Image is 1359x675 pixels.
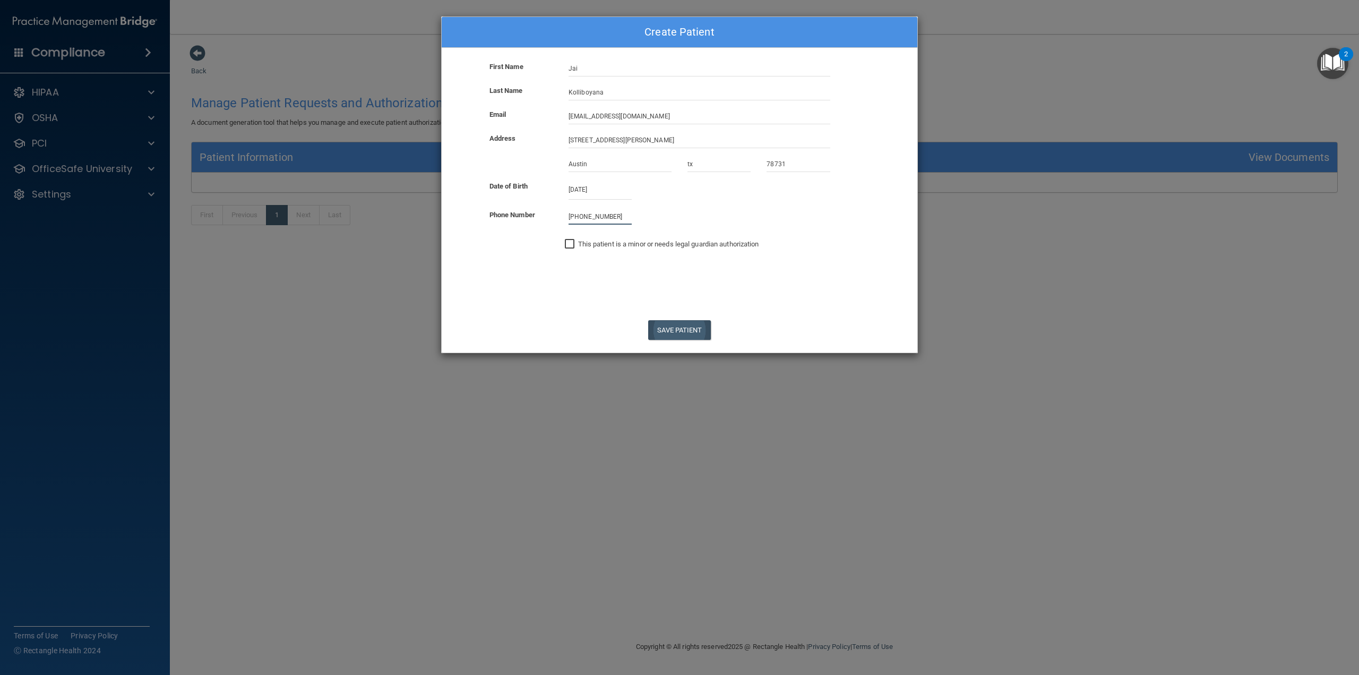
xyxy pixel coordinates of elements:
[569,156,672,172] input: City
[442,17,917,48] div: Create Patient
[489,63,523,71] b: First Name
[489,134,516,142] b: Address
[569,209,632,225] input: (___) ___-____
[648,320,710,340] button: Save Patient
[489,110,506,118] b: Email
[1175,600,1346,642] iframe: Drift Widget Chat Controller
[489,87,523,95] b: Last Name
[767,156,830,172] input: Zip Code
[489,182,528,190] b: Date of Birth
[569,132,830,148] input: Street Name
[1317,48,1348,79] button: Open Resource Center, 2 new notifications
[489,211,535,219] b: Phone Number
[1344,54,1348,68] div: 2
[687,156,751,172] input: State
[565,240,577,249] input: This patient is a minor or needs legal guardian authorization
[569,180,632,200] input: mm/dd/yyyy
[565,238,759,251] label: This patient is a minor or needs legal guardian authorization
